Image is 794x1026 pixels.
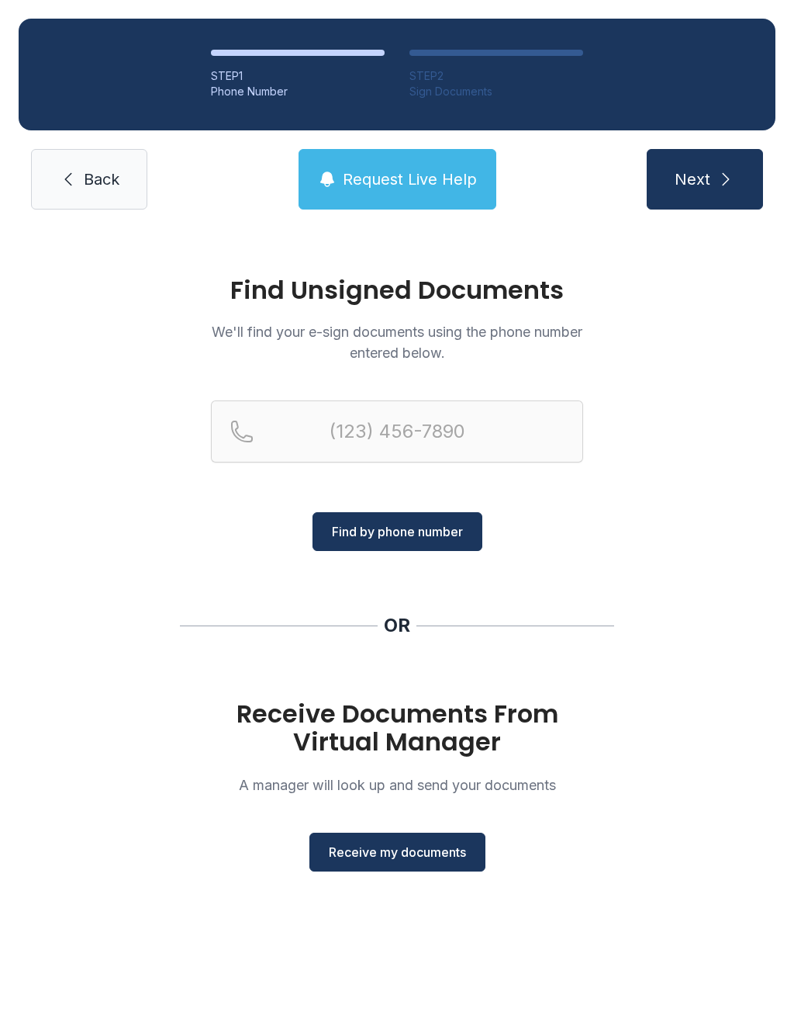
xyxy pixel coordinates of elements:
p: A manager will look up and send your documents [211,775,583,795]
span: Find by phone number [332,522,463,541]
span: Back [84,168,119,190]
span: Next [675,168,710,190]
h1: Receive Documents From Virtual Manager [211,700,583,756]
input: Reservation phone number [211,400,583,463]
p: We'll find your e-sign documents using the phone number entered below. [211,321,583,363]
span: Request Live Help [343,168,477,190]
div: OR [384,613,410,638]
span: Receive my documents [329,843,466,861]
div: Phone Number [211,84,385,99]
div: STEP 2 [409,68,583,84]
div: STEP 1 [211,68,385,84]
div: Sign Documents [409,84,583,99]
h1: Find Unsigned Documents [211,278,583,303]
